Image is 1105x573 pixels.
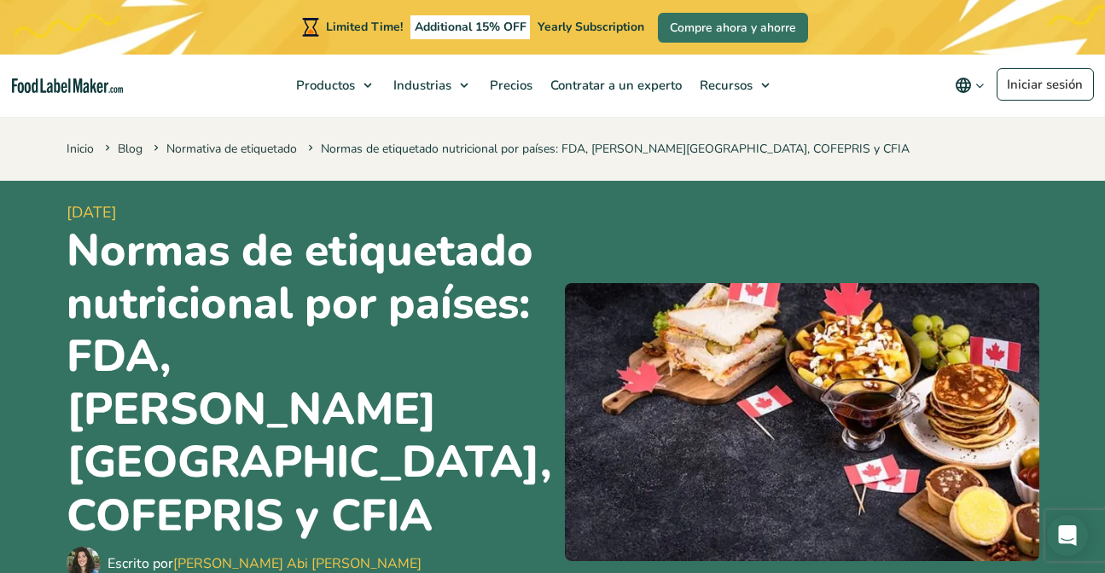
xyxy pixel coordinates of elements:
[388,77,453,94] span: Industrias
[118,141,142,157] a: Blog
[385,55,477,116] a: Industrias
[326,19,403,35] span: Limited Time!
[658,13,808,43] a: Compre ahora y ahorre
[485,77,534,94] span: Precios
[545,77,683,94] span: Contratar a un experto
[695,77,754,94] span: Recursos
[288,55,381,116] a: Productos
[997,68,1094,101] a: Iniciar sesión
[166,141,297,157] a: Normativa de etiquetado
[291,77,357,94] span: Productos
[481,55,538,116] a: Precios
[542,55,687,116] a: Contratar a un experto
[67,201,551,224] span: [DATE]
[305,141,910,157] span: Normas de etiquetado nutricional por países: FDA, [PERSON_NAME][GEOGRAPHIC_DATA], COFEPRIS y CFIA
[410,15,531,39] span: Additional 15% OFF
[1047,515,1088,556] div: Open Intercom Messenger
[691,55,778,116] a: Recursos
[67,141,94,157] a: Inicio
[538,19,644,35] span: Yearly Subscription
[67,224,551,542] h1: Normas de etiquetado nutricional por países: FDA, [PERSON_NAME][GEOGRAPHIC_DATA], COFEPRIS y CFIA
[173,554,422,573] a: [PERSON_NAME] Abi [PERSON_NAME]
